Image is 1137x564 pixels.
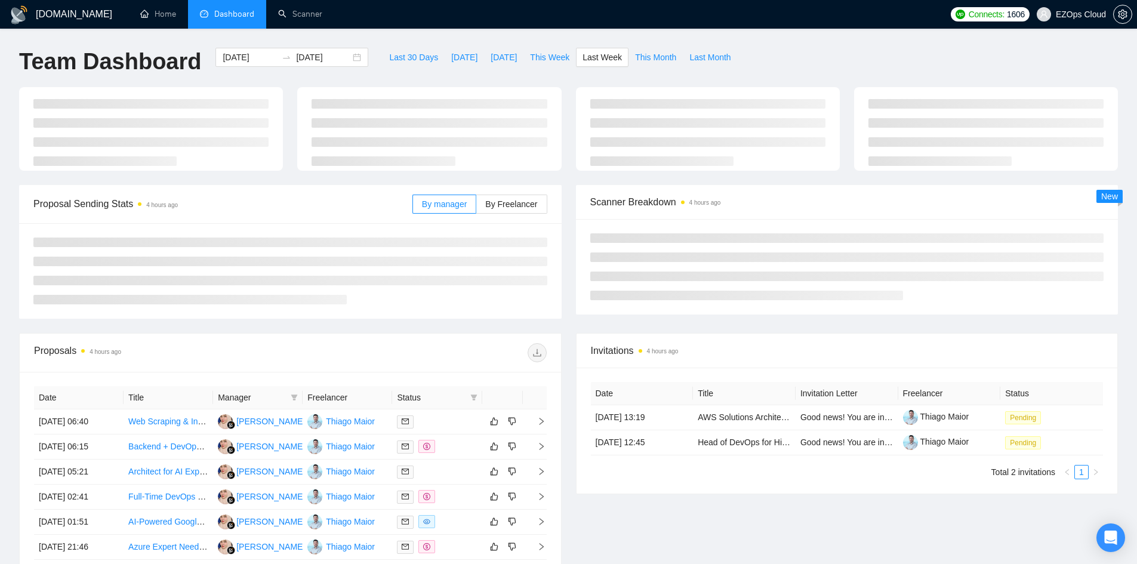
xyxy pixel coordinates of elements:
img: gigradar-bm.png [227,471,235,479]
span: Status [397,391,465,404]
div: [PERSON_NAME] [236,540,305,553]
img: gigradar-bm.png [227,421,235,429]
span: user [1040,10,1048,19]
th: Title [693,382,796,405]
li: Previous Page [1060,465,1074,479]
button: Last 30 Days [383,48,445,67]
button: This Month [628,48,683,67]
img: AJ [218,489,233,504]
div: Thiago Maior [326,440,375,453]
span: Pending [1005,411,1041,424]
a: AJ[PERSON_NAME] [218,541,305,551]
a: AJ[PERSON_NAME] [218,516,305,526]
img: TM [307,540,322,554]
th: Freelancer [898,382,1001,405]
input: Start date [223,51,277,64]
td: Web Scraping & Infrastructure Consultant (Python/DevOps) [124,409,213,434]
span: New [1101,192,1118,201]
div: [PERSON_NAME] [236,440,305,453]
button: left [1060,465,1074,479]
a: homeHome [140,9,176,19]
span: Scanner Breakdown [590,195,1104,209]
span: mail [402,468,409,475]
span: 1606 [1007,8,1025,21]
td: [DATE] 02:41 [34,485,124,510]
th: Date [591,382,694,405]
span: Manager [218,391,286,404]
td: Azure Expert Needed for Cloud Solutions [124,535,213,560]
td: Full-Time DevOps Engineer with Datadog, Kubernetes & Multi-Cloud Expertise [124,485,213,510]
td: [DATE] 05:21 [34,460,124,485]
td: Backend + DevOps Engineer (C#/TypeScript, Azure Functions, Azure Pipelines) [124,434,213,460]
a: Full-Time DevOps Engineer with Datadog, Kubernetes & Multi-Cloud Expertise [128,492,419,501]
span: left [1064,469,1071,476]
a: TMThiago Maior [307,541,375,551]
button: dislike [505,540,519,554]
a: TMThiago Maior [307,441,375,451]
span: dislike [508,467,516,476]
time: 4 hours ago [146,202,178,208]
span: Connects: [969,8,1004,21]
span: like [490,542,498,551]
button: like [487,439,501,454]
span: right [528,492,546,501]
span: filter [291,394,298,401]
td: [DATE] 01:51 [34,510,124,535]
li: Next Page [1089,465,1103,479]
button: dislike [505,489,519,504]
span: This Month [635,51,676,64]
div: [PERSON_NAME] [236,415,305,428]
td: [DATE] 06:40 [34,409,124,434]
span: [DATE] [491,51,517,64]
button: This Week [523,48,576,67]
span: [DATE] [451,51,477,64]
td: Head of DevOps for High-Growth SaaS (Fractional/Part Time) [693,430,796,455]
a: Web Scraping & Infrastructure Consultant (Python/DevOps) [128,417,349,426]
span: Proposal Sending Stats [33,196,412,211]
td: AI-Powered Google Drive Command Center Development [124,510,213,535]
span: right [1092,469,1099,476]
time: 4 hours ago [689,199,721,206]
span: like [490,442,498,451]
img: TM [307,489,322,504]
span: dislike [508,517,516,526]
a: Thiago Maior [903,412,969,421]
button: Last Month [683,48,737,67]
td: [DATE] 12:45 [591,430,694,455]
li: 1 [1074,465,1089,479]
div: [PERSON_NAME] [236,490,305,503]
span: mail [402,418,409,425]
img: gigradar-bm.png [227,521,235,529]
img: TM [307,439,322,454]
a: TMThiago Maior [307,491,375,501]
a: Architect for AI Expert Agent (Copilot Studio, SharePoint) with Optional Azure AI Search Extension [128,467,491,476]
span: right [528,442,546,451]
a: AJ[PERSON_NAME] [218,466,305,476]
span: setting [1114,10,1132,19]
span: mail [402,443,409,450]
span: This Week [530,51,569,64]
span: right [528,517,546,526]
a: Head of DevOps for High-Growth SaaS (Fractional/Part Time) [698,437,926,447]
img: upwork-logo.png [956,10,965,19]
time: 4 hours ago [90,349,121,355]
span: dislike [508,542,516,551]
span: dollar [423,543,430,550]
button: dislike [505,414,519,429]
img: gigradar-bm.png [227,546,235,554]
button: like [487,464,501,479]
span: like [490,492,498,501]
span: like [490,417,498,426]
button: like [487,514,501,529]
button: setting [1113,5,1132,24]
a: Backend + DevOps Engineer (C#/TypeScript, Azure Functions, Azure Pipelines) [128,442,424,451]
li: Total 2 invitations [991,465,1055,479]
div: Thiago Maior [326,515,375,528]
a: AJ[PERSON_NAME] [218,416,305,426]
button: dislike [505,514,519,529]
img: logo [10,5,29,24]
button: like [487,540,501,554]
span: dislike [508,417,516,426]
div: Open Intercom Messenger [1096,523,1125,552]
span: eye [423,518,430,525]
